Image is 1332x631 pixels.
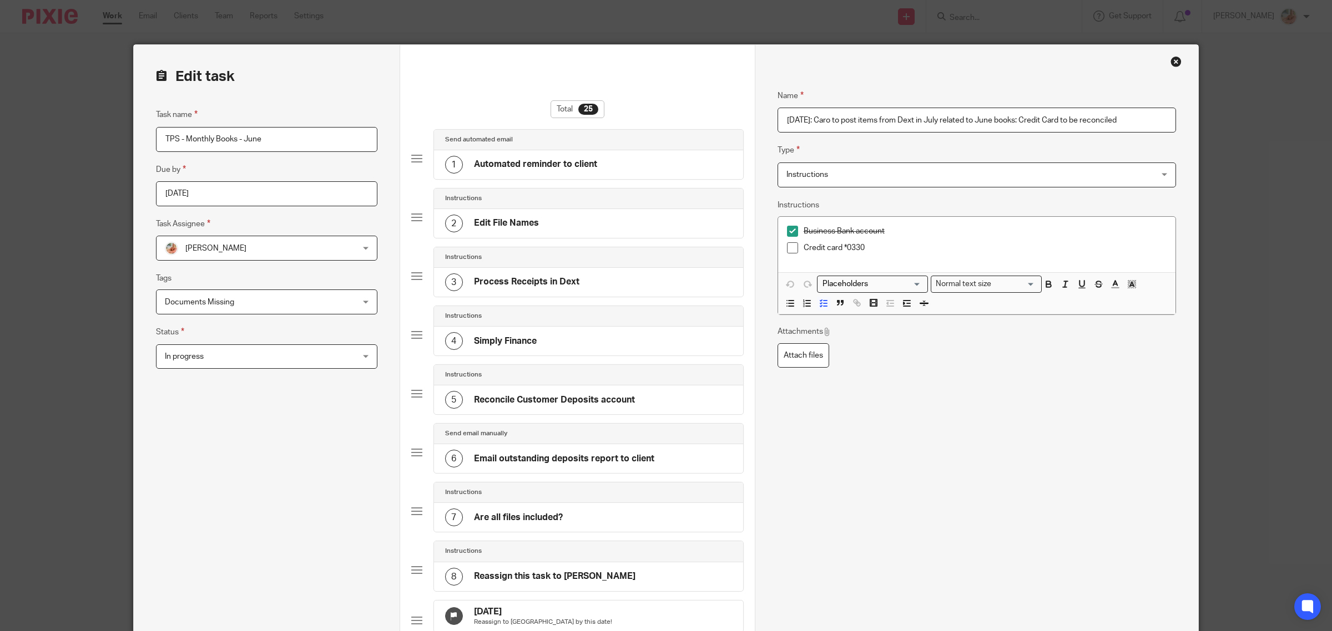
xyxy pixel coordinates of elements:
[445,450,463,467] div: 6
[817,276,928,293] div: Search for option
[804,242,1167,253] p: Credit card *0330
[445,194,482,203] h4: Instructions
[931,276,1042,293] div: Search for option
[165,353,204,360] span: In progress
[804,226,1167,237] p: Business Bank account
[445,273,463,291] div: 3
[445,135,513,144] h4: Send automated email
[185,245,246,252] span: [PERSON_NAME]
[445,215,463,232] div: 2
[445,488,482,497] h4: Instructions
[156,273,171,284] label: Tags
[156,325,184,338] label: Status
[1170,56,1182,67] div: Close this dialog window
[445,332,463,350] div: 4
[474,453,654,465] h4: Email outstanding deposits report to client
[445,312,482,320] h4: Instructions
[156,108,198,121] label: Task name
[778,144,800,156] label: Type
[445,156,463,174] div: 1
[165,298,234,306] span: Documents Missing
[445,391,463,409] div: 5
[474,606,612,618] h4: [DATE]
[778,326,831,337] p: Attachments
[995,278,1035,290] input: Search for option
[474,159,597,170] h4: Automated reminder to client
[156,163,186,176] label: Due by
[817,276,928,293] div: Placeholders
[474,618,612,627] p: Reassign to [GEOGRAPHIC_DATA] by this date!
[551,100,604,118] div: Total
[474,217,539,229] h4: Edit File Names
[474,571,635,582] h4: Reassign this task to [PERSON_NAME]
[156,181,377,206] input: Pick a date
[778,200,819,211] label: Instructions
[931,276,1042,293] div: Text styles
[778,343,829,368] label: Attach files
[474,276,579,288] h4: Process Receipts in Dext
[819,278,921,290] input: Search for option
[934,278,994,290] span: Normal text size
[474,512,563,523] h4: Are all files included?
[156,67,377,86] h2: Edit task
[165,242,178,255] img: MIC.jpg
[445,253,482,262] h4: Instructions
[156,217,210,230] label: Task Assignee
[445,508,463,526] div: 7
[474,394,635,406] h4: Reconcile Customer Deposits account
[445,547,482,556] h4: Instructions
[578,104,598,115] div: 25
[778,89,804,102] label: Name
[445,370,482,379] h4: Instructions
[474,335,537,347] h4: Simply Finance
[445,568,463,586] div: 8
[445,429,507,438] h4: Send email manually
[786,171,828,179] span: Instructions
